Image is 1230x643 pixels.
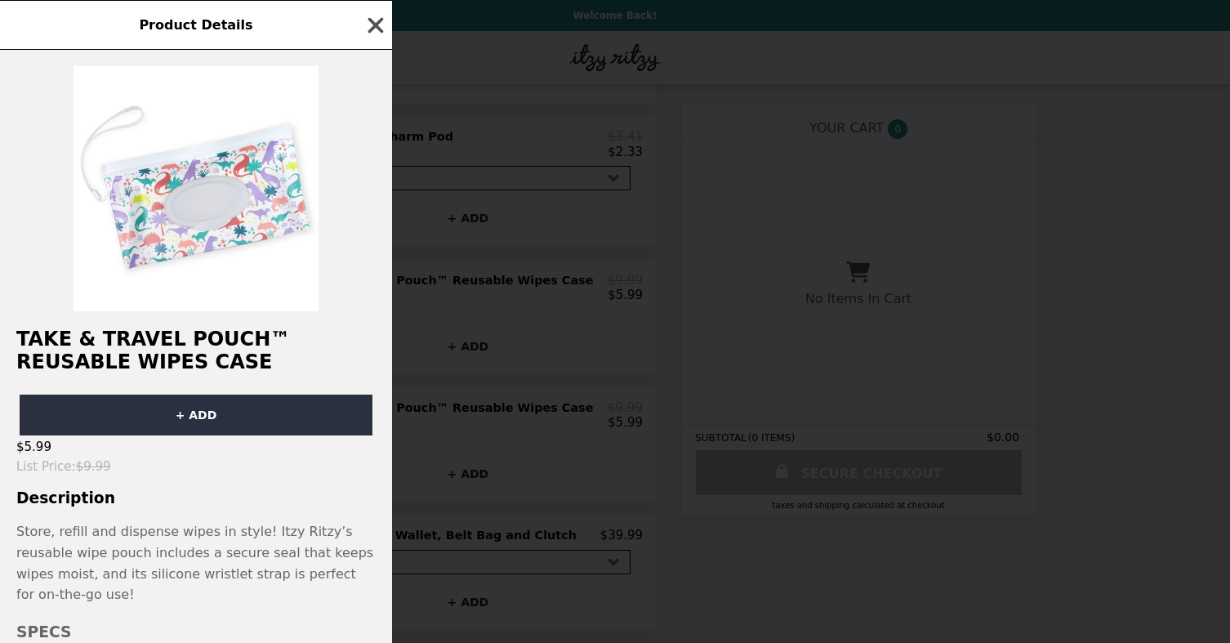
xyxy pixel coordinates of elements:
[139,17,252,33] span: Product Details
[76,459,111,474] span: $9.99
[20,395,372,435] button: + ADD
[74,66,319,311] img: Darling Dinos
[16,521,376,605] p: Store, refill and dispense wipes in style! Itzy Ritzy’s reusable wipe pouch includes a secure sea...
